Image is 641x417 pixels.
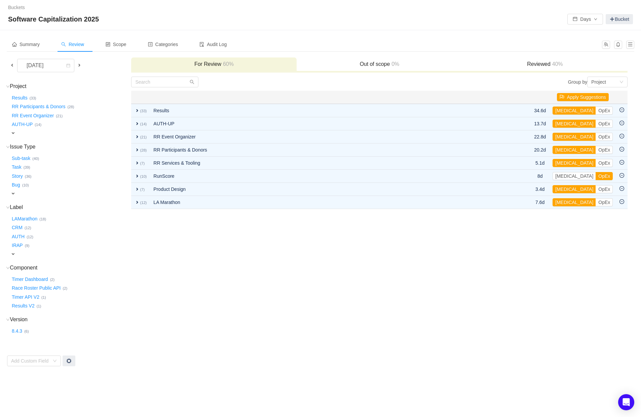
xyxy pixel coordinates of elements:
[553,198,596,206] button: [MEDICAL_DATA]
[131,77,198,87] input: Search
[135,147,140,153] span: expand
[602,41,610,49] button: icon: team
[140,122,147,126] small: (14)
[619,80,624,85] i: icon: down
[618,394,634,410] div: Open Intercom Messenger
[140,174,147,178] small: (10)
[553,185,596,193] button: [MEDICAL_DATA]
[135,160,140,166] span: expand
[531,157,549,170] td: 5.1d
[6,145,10,149] i: icon: down
[140,187,145,192] small: (7)
[596,159,613,167] button: OpEx
[37,304,41,308] small: (1)
[10,240,25,251] button: IRAP
[10,110,56,121] button: RR Event Organizer
[39,217,46,221] small: (18)
[619,134,624,138] i: icon: minus-circle
[619,121,624,125] i: icon: minus-circle
[10,191,16,196] span: expand
[553,133,596,141] button: [MEDICAL_DATA]
[596,120,613,128] button: OpEx
[10,231,27,242] button: AUTH
[24,165,30,169] small: (39)
[8,5,25,10] a: Buckets
[10,180,22,191] button: Bug
[10,283,63,294] button: Race Roster Public API
[10,264,130,271] h3: Component
[10,83,130,90] h3: Project
[30,96,36,100] small: (33)
[553,159,596,167] button: [MEDICAL_DATA]
[41,295,46,299] small: (1)
[619,199,624,204] i: icon: minus-circle
[10,101,68,112] button: RR Participants & Donors
[135,61,293,68] h3: For Review
[567,14,603,25] button: icon: calendarDaysicon: down
[10,204,130,211] h3: Label
[150,104,492,117] td: Results
[148,42,178,47] span: Categories
[10,153,32,164] button: Sub-task
[150,157,492,170] td: RR Services & Tooling
[106,42,126,47] span: Scope
[24,329,29,333] small: (6)
[465,61,624,68] h3: Reviewed
[531,183,549,196] td: 3.4d
[190,80,194,84] i: icon: search
[619,108,624,112] i: icon: minus-circle
[135,186,140,192] span: expand
[10,171,25,181] button: Story
[10,251,16,257] span: expand
[150,196,492,209] td: LA Marathon
[606,14,633,24] a: Bucket
[10,119,35,130] button: AUTH-UP
[619,173,624,178] i: icon: minus-circle
[553,172,596,180] button: [MEDICAL_DATA]
[35,123,41,127] small: (14)
[10,301,37,311] button: Results V2
[531,104,549,117] td: 34.6d
[32,157,39,161] small: (40)
[150,130,492,143] td: RR Event Organizer
[10,326,24,336] button: 8.4.3
[25,226,31,230] small: (12)
[531,170,549,183] td: 8d
[553,120,596,128] button: [MEDICAL_DATA]
[596,107,613,115] button: OpEx
[553,107,596,115] button: [MEDICAL_DATA]
[56,114,63,118] small: (21)
[6,206,10,209] i: icon: down
[221,61,234,67] span: 60%
[135,121,140,126] span: expand
[591,77,606,87] div: Project
[61,42,84,47] span: Review
[619,186,624,191] i: icon: minus-circle
[10,92,30,103] button: Results
[557,93,609,101] button: icon: flagApply Suggestions
[150,183,492,196] td: Product Design
[135,173,140,179] span: expand
[148,42,153,47] i: icon: profile
[68,105,74,109] small: (28)
[199,42,204,47] i: icon: audit
[140,161,145,165] small: (7)
[596,133,613,141] button: OpEx
[531,143,549,157] td: 20.2d
[12,42,17,47] i: icon: home
[140,148,147,152] small: (28)
[135,200,140,205] span: expand
[619,147,624,152] i: icon: minus-circle
[27,235,33,239] small: (12)
[390,61,399,67] span: 0%
[150,117,492,130] td: AUTH-UP
[596,198,613,206] button: OpEx
[10,143,130,150] h3: Issue Type
[10,222,25,233] button: CRM
[531,196,549,209] td: 7.6d
[10,292,41,302] button: Timer API V2
[6,266,10,270] i: icon: down
[596,185,613,193] button: OpEx
[50,278,55,282] small: (2)
[140,109,147,113] small: (33)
